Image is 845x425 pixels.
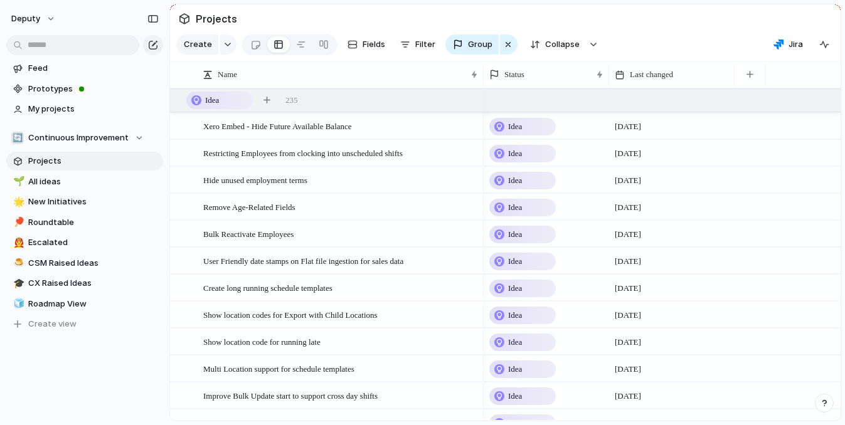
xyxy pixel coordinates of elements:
span: Name [218,68,237,81]
button: 🧊 [11,298,24,310]
span: Idea [508,228,522,241]
a: Feed [6,59,163,78]
span: [DATE] [615,282,641,295]
div: 👨‍🚒 [13,236,22,250]
span: Group [468,38,492,51]
span: Jira [789,38,803,51]
span: [DATE] [615,201,641,214]
span: Multi Location support for schedule templates [203,361,354,375]
a: 🧊Roadmap View [6,295,163,313]
span: Escalated [28,236,159,249]
button: 🎓 [11,277,24,290]
span: User Friendly date stamps on Flat file ingestion for sales data [203,253,403,268]
span: All ideas [28,176,159,188]
button: Group [445,34,499,55]
span: Last changed [630,68,673,81]
span: [DATE] [615,336,641,349]
span: [DATE] [615,174,641,187]
span: Remove Age-Related Fields [203,199,295,214]
a: 🏓Roundtable [6,213,163,232]
span: Idea [508,390,522,402]
button: Collapse [523,34,586,55]
a: 🍮CSM Raised Ideas [6,254,163,273]
span: My projects [28,103,159,115]
span: Create [184,38,212,51]
a: 🌟New Initiatives [6,192,163,211]
span: Restricting Employees from clocking into unscheduled shifts [203,145,403,160]
div: 🍮 [13,256,22,270]
span: [DATE] [615,363,641,375]
a: Projects [6,152,163,171]
a: My projects [6,100,163,118]
a: 🌱All ideas [6,172,163,191]
div: 🌱 [13,174,22,189]
span: [DATE] [615,255,641,268]
span: CX Raised Ideas [28,277,159,290]
button: 🌱 [11,176,24,188]
div: 🧊 [13,296,22,311]
button: Create [176,34,218,55]
span: Show location code for running late [203,334,321,349]
span: Roadmap View [28,298,159,310]
a: Prototypes [6,80,163,98]
span: Continuous Improvement [28,132,129,144]
button: 🌟 [11,196,24,208]
span: Feed [28,62,159,75]
button: 🍮 [11,257,24,270]
span: Idea [508,120,522,133]
div: 🔄 [11,132,24,144]
span: Idea [508,174,522,187]
span: Idea [508,255,522,268]
span: Create long running schedule templates [203,280,332,295]
button: Jira [768,35,808,54]
span: Idea [508,336,522,349]
div: 🎓 [13,276,22,291]
span: Create view [28,318,77,330]
span: Xero Embed - Hide Future Available Balance [203,118,352,133]
a: 👨‍🚒Escalated [6,233,163,252]
span: deputy [11,13,40,25]
span: Idea [508,309,522,322]
span: Show location codes for Export with Child Locations [203,307,378,322]
button: 👨‍🚒 [11,236,24,249]
span: Roundtable [28,216,159,229]
span: Idea [508,363,522,375]
span: Collapse [545,38,580,51]
span: Status [504,68,524,81]
span: Idea [508,282,522,295]
span: [DATE] [615,120,641,133]
span: Idea [205,94,219,107]
span: Projects [193,8,240,30]
a: 🎓CX Raised Ideas [6,274,163,293]
span: [DATE] [615,147,641,160]
button: Fields [343,34,390,55]
span: [DATE] [615,228,641,241]
span: Hide unused employment terms [203,172,307,187]
span: Filter [415,38,435,51]
button: deputy [6,9,62,29]
div: 🏓 [13,215,22,229]
span: Improve Bulk Update start to support cross day shifts [203,388,378,402]
span: Fields [363,38,385,51]
button: Filter [395,34,440,55]
span: CSM Raised Ideas [28,257,159,270]
button: Create view [6,315,163,333]
span: Bulk Reactivate Employees [203,226,294,241]
span: 235 [285,94,298,107]
span: Prototypes [28,83,159,95]
button: 🔄Continuous Improvement [6,129,163,147]
span: Idea [508,147,522,160]
span: [DATE] [615,309,641,322]
span: New Initiatives [28,196,159,208]
span: Projects [28,155,159,167]
span: [DATE] [615,390,641,402]
button: 🏓 [11,216,24,229]
div: 🌟 [13,195,22,209]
